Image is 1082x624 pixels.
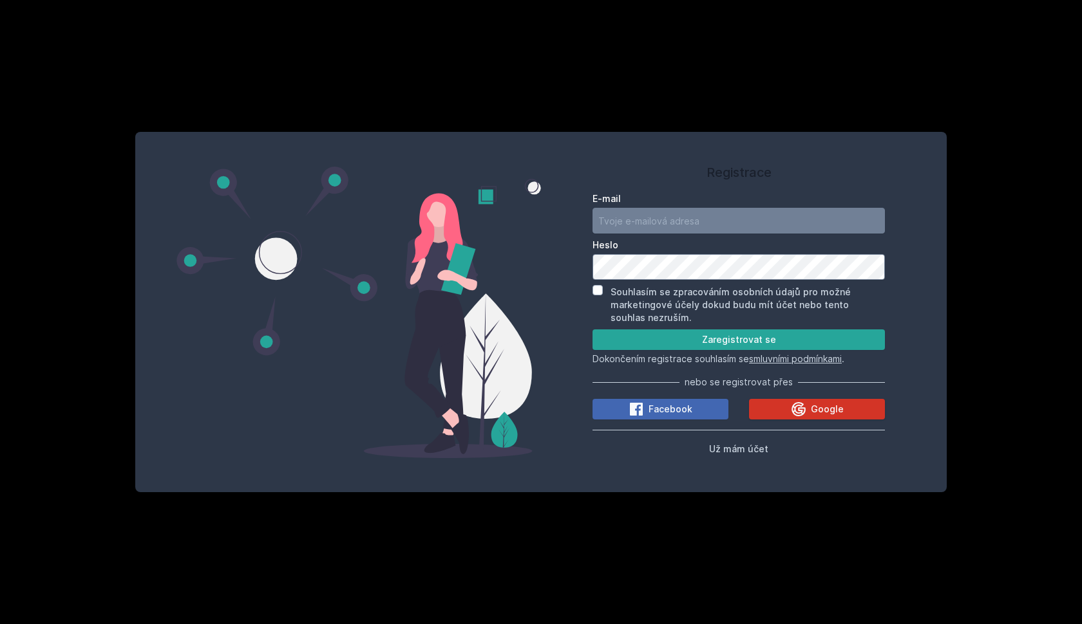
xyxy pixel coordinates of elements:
h1: Registrace [593,163,885,182]
label: E-mail [593,192,885,205]
span: Facebook [649,403,692,416]
button: Google [749,399,885,419]
a: smluvními podmínkami [749,353,842,364]
label: Heslo [593,239,885,252]
span: nebo se registrovat přes [685,376,793,389]
span: Google [811,403,844,416]
input: Tvoje e-mailová adresa [593,208,885,234]
button: Facebook [593,399,728,419]
button: Už mám účet [709,441,768,456]
p: Dokončením registrace souhlasím se . [593,353,885,365]
label: Souhlasím se zpracováním osobních údajů pro možné marketingové účely dokud budu mít účet nebo ten... [611,286,851,323]
span: Už mám účet [709,443,768,454]
button: Zaregistrovat se [593,329,885,350]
